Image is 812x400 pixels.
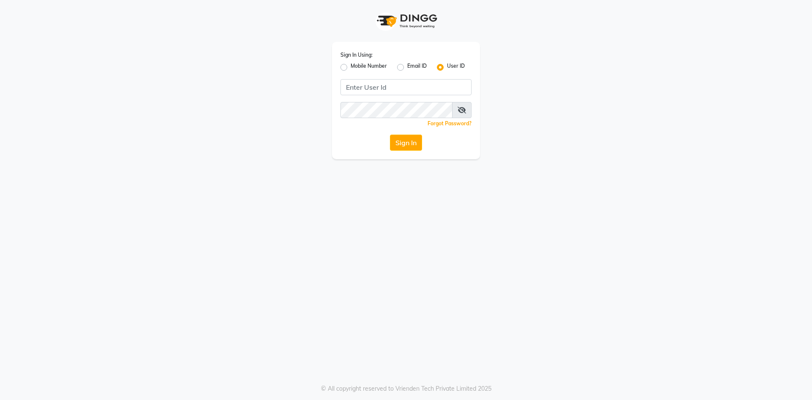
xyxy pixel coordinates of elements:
button: Sign In [390,135,422,151]
a: Forgot Password? [428,120,472,127]
label: User ID [447,62,465,72]
img: logo1.svg [372,8,440,33]
input: Username [340,102,453,118]
label: Email ID [407,62,427,72]
label: Mobile Number [351,62,387,72]
label: Sign In Using: [340,51,373,59]
input: Username [340,79,472,95]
